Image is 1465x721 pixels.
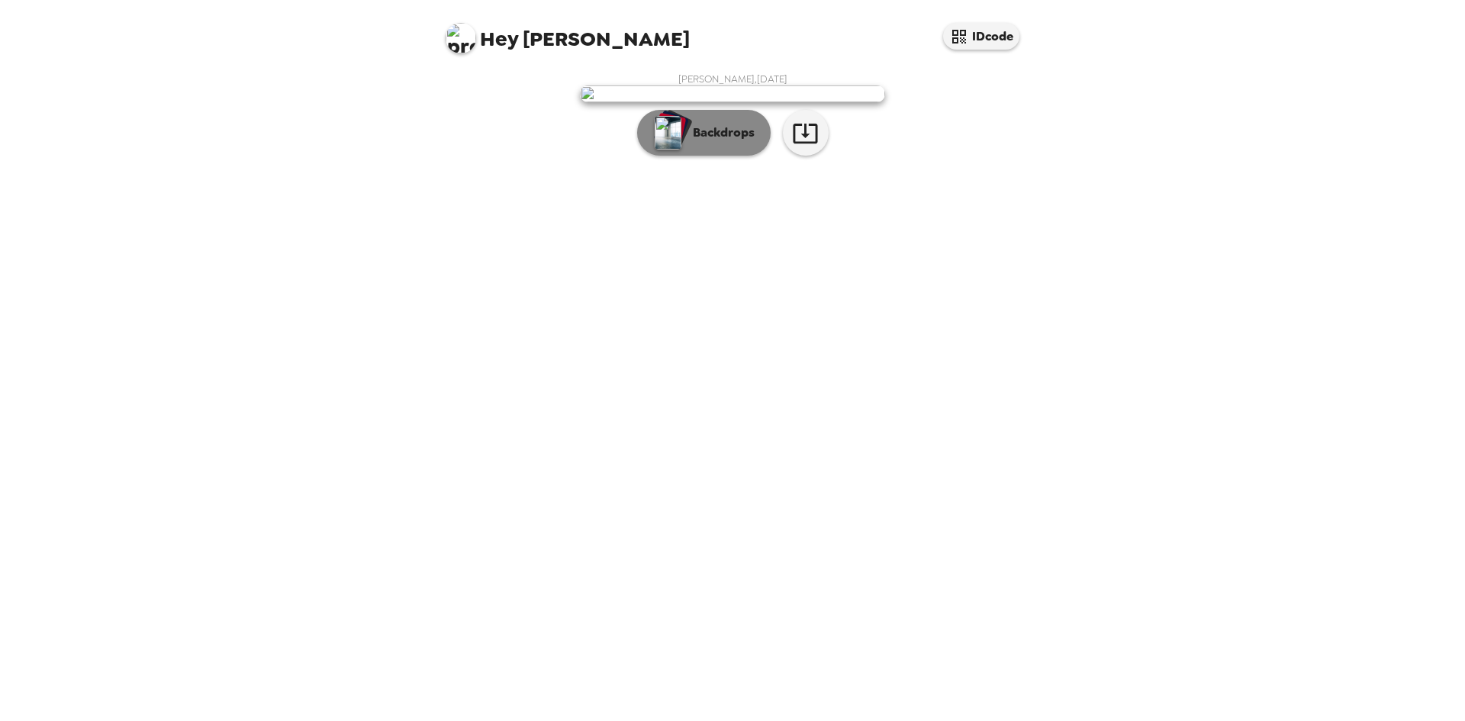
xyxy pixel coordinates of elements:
img: profile pic [446,23,476,53]
span: [PERSON_NAME] [446,15,690,50]
span: [PERSON_NAME] , [DATE] [678,72,787,85]
span: Hey [480,25,518,53]
img: user [580,85,885,102]
p: Backdrops [685,124,755,142]
button: Backdrops [637,110,771,156]
button: IDcode [943,23,1019,50]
